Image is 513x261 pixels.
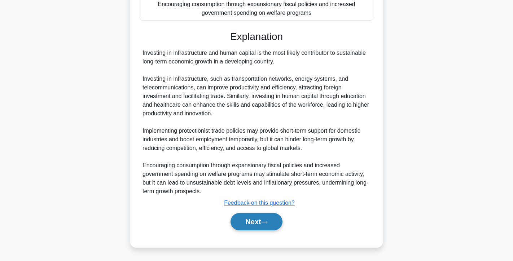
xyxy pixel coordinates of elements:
h3: Explanation [144,31,369,43]
a: Feedback on this question? [224,200,295,206]
button: Next [231,213,282,230]
div: Investing in infrastructure and human capital is the most likely contributor to sustainable long-... [142,49,370,196]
